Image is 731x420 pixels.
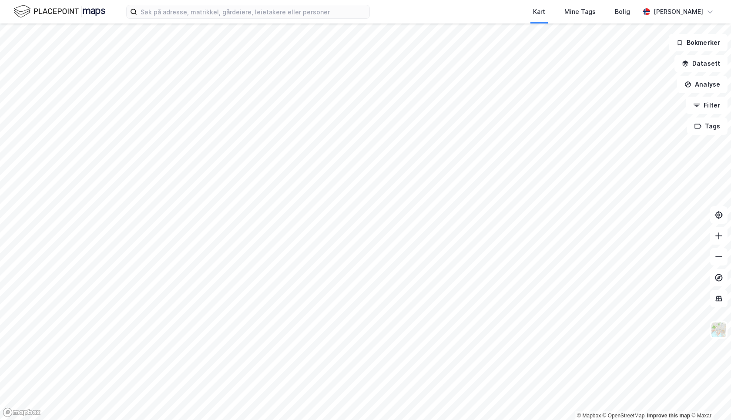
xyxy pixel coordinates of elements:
button: Filter [686,97,728,114]
div: Kart [533,7,545,17]
img: Z [711,322,727,338]
button: Bokmerker [669,34,728,51]
a: OpenStreetMap [603,413,645,419]
img: logo.f888ab2527a4732fd821a326f86c7f29.svg [14,4,105,19]
iframe: Chat Widget [687,378,731,420]
input: Søk på adresse, matrikkel, gårdeiere, leietakere eller personer [137,5,369,18]
button: Datasett [674,55,728,72]
div: Mine Tags [564,7,596,17]
button: Tags [687,118,728,135]
a: Improve this map [647,413,690,419]
div: Bolig [615,7,630,17]
button: Analyse [677,76,728,93]
a: Mapbox homepage [3,407,41,417]
a: Mapbox [577,413,601,419]
div: Kontrollprogram for chat [687,378,731,420]
div: [PERSON_NAME] [654,7,703,17]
